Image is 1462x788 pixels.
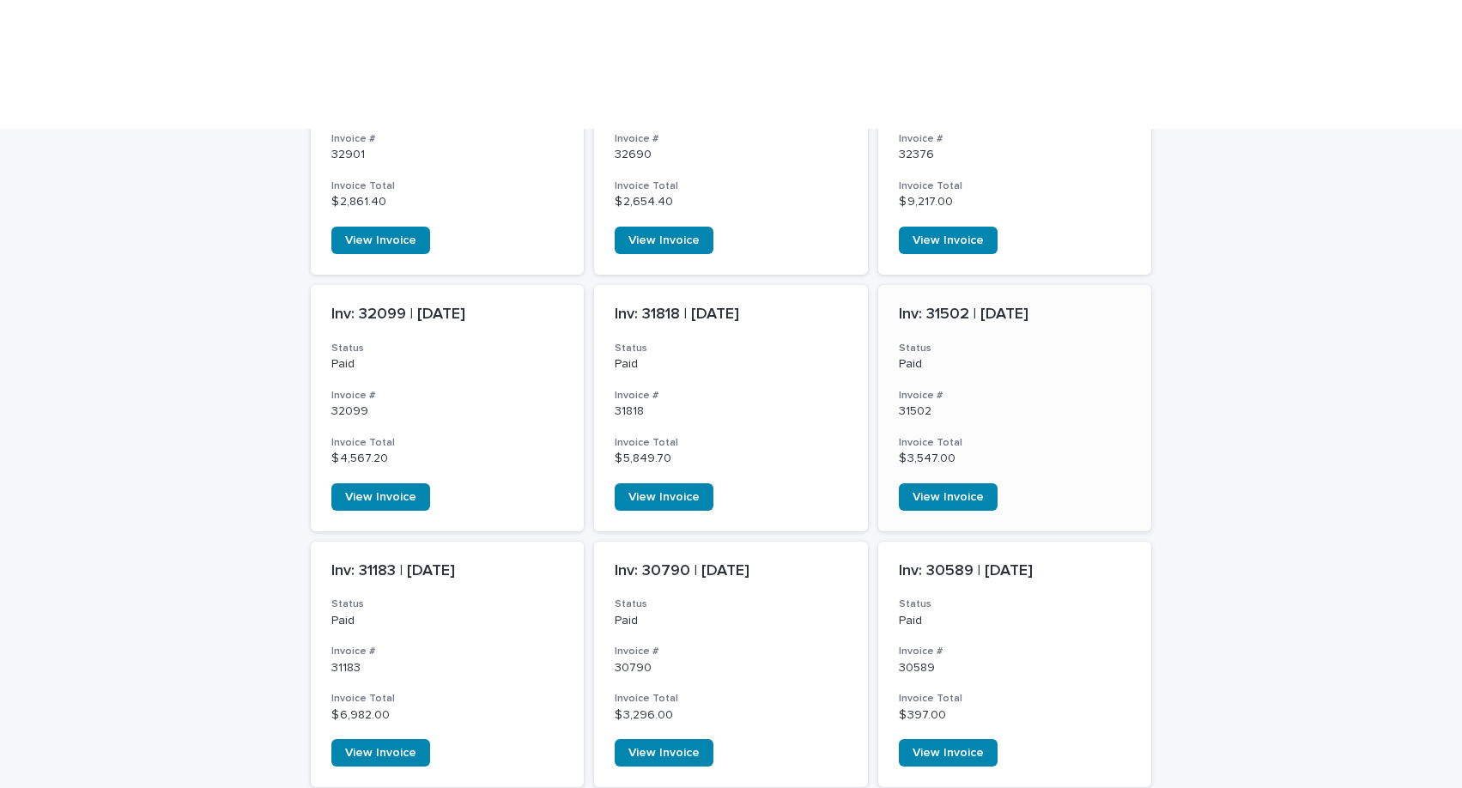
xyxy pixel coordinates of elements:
a: View Invoice [899,483,998,511]
p: 32901 [331,148,564,162]
h3: Invoice Total [331,692,564,706]
h3: Invoice # [615,389,847,403]
a: View Invoice [331,483,430,511]
a: Inv: 31818 | [DATE]StatusPaidInvoice #31818Invoice Total$ 5,849.70View Invoice [594,285,868,531]
h3: Invoice Total [899,436,1131,450]
h3: Invoice Total [615,179,847,193]
h3: Status [331,342,564,355]
a: View Invoice [615,739,713,767]
h3: Invoice # [899,645,1131,658]
p: $ 5,849.70 [615,452,847,466]
p: $ 4,567.20 [331,452,564,466]
p: 32690 [615,148,847,162]
p: 31818 [615,404,847,419]
p: Paid [615,357,847,372]
p: 31502 [899,404,1131,419]
h3: Status [615,597,847,611]
p: 32376 [899,148,1131,162]
p: $ 2,654.40 [615,195,847,209]
a: Inv: 32376 | [DATE]StatusPaidInvoice #32376Invoice Total$ 9,217.00View Invoice [878,29,1152,276]
p: Paid [899,614,1131,628]
p: $ 3,296.00 [615,708,847,723]
a: Inv: 32901 | [DATE]StatusPaidInvoice #32901Invoice Total$ 2,861.40View Invoice [311,29,585,276]
a: Inv: 30790 | [DATE]StatusPaidInvoice #30790Invoice Total$ 3,296.00View Invoice [594,542,868,788]
span: View Invoice [628,491,700,503]
span: View Invoice [628,234,700,246]
p: 30790 [615,661,847,676]
h3: Invoice Total [331,436,564,450]
h3: Invoice Total [899,692,1131,706]
a: View Invoice [331,227,430,254]
a: Inv: 32099 | [DATE]StatusPaidInvoice #32099Invoice Total$ 4,567.20View Invoice [311,285,585,531]
span: View Invoice [345,234,416,246]
h3: Status [899,597,1131,611]
p: 32099 [331,404,564,419]
h3: Invoice # [331,132,564,146]
p: Paid [899,357,1131,372]
p: Paid [331,357,564,372]
h3: Invoice # [331,389,564,403]
h3: Invoice Total [615,692,847,706]
a: View Invoice [615,227,713,254]
h3: Invoice # [615,645,847,658]
h3: Invoice # [331,645,564,658]
p: $ 6,982.00 [331,708,564,723]
h3: Invoice Total [615,436,847,450]
p: Paid [615,614,847,628]
h3: Invoice Total [331,179,564,193]
a: View Invoice [899,227,998,254]
span: View Invoice [628,747,700,759]
p: Inv: 30589 | [DATE] [899,562,1131,581]
a: Inv: 30589 | [DATE]StatusPaidInvoice #30589Invoice Total$ 397.00View Invoice [878,542,1152,788]
p: 31183 [331,661,564,676]
a: Inv: 31183 | [DATE]StatusPaidInvoice #31183Invoice Total$ 6,982.00View Invoice [311,542,585,788]
h3: Status [331,597,564,611]
p: Inv: 30790 | [DATE] [615,562,847,581]
p: 30589 [899,661,1131,676]
a: View Invoice [615,483,713,511]
h3: Invoice # [615,132,847,146]
h3: Status [615,342,847,355]
h3: Invoice # [899,389,1131,403]
span: View Invoice [345,491,416,503]
span: View Invoice [345,747,416,759]
p: Inv: 32099 | [DATE] [331,306,564,324]
p: $ 397.00 [899,708,1131,723]
span: View Invoice [913,234,984,246]
span: View Invoice [913,491,984,503]
a: Inv: 32690 | [DATE]StatusPaidInvoice #32690Invoice Total$ 2,654.40View Invoice [594,29,868,276]
a: Inv: 31502 | [DATE]StatusPaidInvoice #31502Invoice Total$ 3,547.00View Invoice [878,285,1152,531]
h3: Invoice Total [899,179,1131,193]
p: Inv: 31818 | [DATE] [615,306,847,324]
a: View Invoice [331,739,430,767]
p: $ 9,217.00 [899,195,1131,209]
h3: Invoice # [899,132,1131,146]
p: Inv: 31502 | [DATE] [899,306,1131,324]
p: $ 2,861.40 [331,195,564,209]
span: View Invoice [913,747,984,759]
p: Paid [331,614,564,628]
a: View Invoice [899,739,998,767]
p: $ 3,547.00 [899,452,1131,466]
p: Inv: 31183 | [DATE] [331,562,564,581]
h3: Status [899,342,1131,355]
